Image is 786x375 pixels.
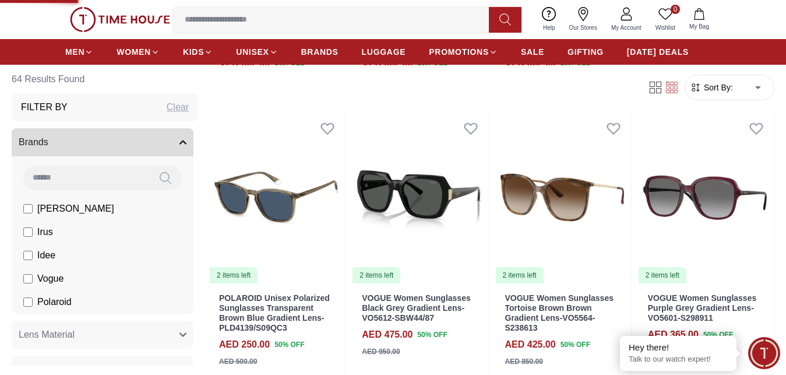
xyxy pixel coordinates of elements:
[19,328,75,342] span: Lens Material
[494,111,631,284] a: VOGUE Women Sunglasses Tortoise Brown Brown Gradient Lens-VO5564-S2386132 items left
[536,5,562,34] a: Help
[748,337,780,369] div: Chat Widget
[21,100,68,114] h3: Filter By
[353,267,400,283] div: 2 items left
[219,293,330,332] a: POLAROID Unisex Polarized Sunglasses Transparent Brown Blue Gradient Lens-PLD4139/S09QC3
[19,135,48,149] span: Brands
[37,248,55,262] span: Idee
[627,46,689,58] span: [DATE] DEALS
[70,7,170,32] img: ...
[682,6,716,33] button: My Bag
[505,356,543,367] div: AED 850.00
[690,82,733,93] button: Sort By:
[183,41,213,62] a: KIDS
[12,128,193,156] button: Brands
[505,293,614,332] a: VOGUE Women Sunglasses Tortoise Brown Brown Gradient Lens-VO5564-S238613
[65,46,84,58] span: MEN
[607,23,646,32] span: My Account
[703,330,733,340] span: 50 % OFF
[362,46,406,58] span: LUGGAGE
[639,267,686,283] div: 2 items left
[429,46,489,58] span: PROMOTIONS
[648,293,756,323] a: VOGUE Women Sunglasses Purple Grey Gradient Lens-VO5601-S298911
[23,274,33,283] input: Vogue
[685,22,714,31] span: My Bag
[496,267,544,283] div: 2 items left
[417,330,447,340] span: 50 % OFF
[236,41,277,62] a: UNISEX
[37,225,53,239] span: Irus
[23,204,33,213] input: [PERSON_NAME]
[65,41,93,62] a: MEN
[362,346,400,357] div: AED 950.00
[362,328,413,342] h4: AED 475.00
[350,111,488,284] a: VOGUE Women Sunglasses Black Grey Gradient Lens-VO5612-SBW44/872 items left
[219,338,270,352] h4: AED 250.00
[219,356,257,367] div: AED 500.00
[117,46,151,58] span: WOMEN
[521,41,544,62] a: SALE
[648,328,699,342] h4: AED 365.00
[636,111,774,284] a: VOGUE Women Sunglasses Purple Grey Gradient Lens-VO5601-S2989112 items left
[23,227,33,237] input: Irus
[350,111,488,284] img: VOGUE Women Sunglasses Black Grey Gradient Lens-VO5612-SBW44/87
[362,293,470,323] a: VOGUE Women Sunglasses Black Grey Gradient Lens-VO5612-SBW44/87
[167,100,189,114] div: Clear
[210,267,258,283] div: 2 items left
[629,342,728,353] div: Hey there!
[117,41,160,62] a: WOMEN
[12,65,198,93] h6: 64 Results Found
[629,355,728,365] p: Talk to our watch expert!
[671,5,680,14] span: 0
[183,46,204,58] span: KIDS
[301,41,339,62] a: BRANDS
[702,82,733,93] span: Sort By:
[562,5,604,34] a: Our Stores
[274,339,304,350] span: 50 % OFF
[651,23,680,32] span: Wishlist
[207,111,345,284] a: POLAROID Unisex Polarized Sunglasses Transparent Brown Blue Gradient Lens-PLD4139/S09QC32 items left
[37,295,72,309] span: Polaroid
[236,46,269,58] span: UNISEX
[301,46,339,58] span: BRANDS
[521,46,544,58] span: SALE
[565,23,602,32] span: Our Stores
[636,111,774,284] img: VOGUE Women Sunglasses Purple Grey Gradient Lens-VO5601-S298911
[505,338,556,352] h4: AED 425.00
[568,46,604,58] span: GIFTING
[37,272,64,286] span: Vogue
[362,41,406,62] a: LUGGAGE
[494,111,631,284] img: VOGUE Women Sunglasses Tortoise Brown Brown Gradient Lens-VO5564-S238613
[561,339,590,350] span: 50 % OFF
[37,202,114,216] span: [PERSON_NAME]
[538,23,560,32] span: Help
[627,41,689,62] a: [DATE] DEALS
[568,41,604,62] a: GIFTING
[23,297,33,307] input: Polaroid
[648,5,682,34] a: 0Wishlist
[429,41,498,62] a: PROMOTIONS
[207,111,345,284] img: POLAROID Unisex Polarized Sunglasses Transparent Brown Blue Gradient Lens-PLD4139/S09QC3
[23,251,33,260] input: Idee
[12,321,193,349] button: Lens Material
